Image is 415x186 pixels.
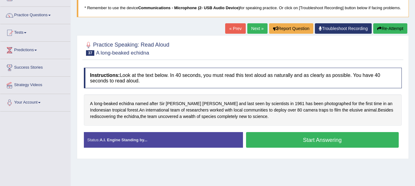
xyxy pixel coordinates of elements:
[349,107,363,113] span: Click to see word definition
[247,101,254,107] span: Click to see word definition
[334,107,341,113] span: Click to see word definition
[104,101,118,107] span: Click to see word definition
[244,107,268,113] span: Click to see word definition
[90,101,93,107] span: Click to see word definition
[138,6,240,10] b: Communications - Microphone (2- USB Audio Device)
[290,101,294,107] span: Click to see word definition
[358,101,364,107] span: Click to see word definition
[366,101,373,107] span: Click to see word definition
[90,107,111,113] span: Click to see word definition
[378,107,393,113] span: Click to see word definition
[234,107,243,113] span: Click to see word definition
[202,113,216,120] span: Click to see word definition
[253,113,267,120] span: Click to see word definition
[297,107,302,113] span: Click to see word definition
[0,24,70,40] a: Tests
[255,101,264,107] span: Click to see word definition
[96,50,149,56] small: A long-beaked echidna
[202,101,238,107] span: Click to see word definition
[352,101,357,107] span: Click to see word definition
[225,23,245,34] a: « Prev
[295,101,304,107] span: Click to see word definition
[183,113,195,120] span: Click to see word definition
[179,113,182,120] span: Click to see word definition
[0,59,70,74] a: Success Stories
[124,113,139,120] span: Click to see word definition
[266,101,270,107] span: Click to see word definition
[388,101,393,107] span: Click to see word definition
[0,77,70,92] a: Strategy Videos
[325,101,351,107] span: Click to see word definition
[150,101,158,107] span: Click to see word definition
[248,113,252,120] span: Click to see word definition
[112,107,126,113] span: Click to see word definition
[239,101,246,107] span: Click to see word definition
[84,132,243,148] div: Status:
[269,107,273,113] span: Click to see word definition
[146,107,169,113] span: Click to see word definition
[90,73,120,78] b: Instructions:
[330,107,333,113] span: Click to see word definition
[90,113,115,120] span: Click to see word definition
[247,23,268,34] a: Next »
[181,107,185,113] span: Click to see word definition
[84,68,402,88] h4: Look at the text below. In 40 seconds, you must read this text aloud as naturally and as clearly ...
[117,113,123,120] span: Click to see word definition
[246,132,399,148] button: Start Answering
[147,113,157,120] span: Click to see word definition
[166,101,201,107] span: Click to see word definition
[319,107,328,113] span: Click to see word definition
[0,94,70,109] a: Your Account
[342,107,348,113] span: Click to see word definition
[140,113,146,120] span: Click to see word definition
[272,101,289,107] span: Click to see word definition
[158,113,178,120] span: Click to see word definition
[373,23,407,34] button: Re-Attempt
[269,23,313,34] button: Report Question
[303,107,318,113] span: Click to see word definition
[374,101,382,107] span: Click to see word definition
[119,101,134,107] span: Click to see word definition
[170,107,180,113] span: Click to see word definition
[159,101,165,107] span: Click to see word definition
[86,50,94,56] span: 37
[127,107,138,113] span: Click to see word definition
[288,107,296,113] span: Click to see word definition
[315,23,372,34] a: Troubleshoot Recording
[364,107,377,113] span: Click to see word definition
[210,107,224,113] span: Click to see word definition
[239,113,247,120] span: Click to see word definition
[186,107,209,113] span: Click to see word definition
[139,107,144,113] span: Click to see word definition
[197,113,200,120] span: Click to see word definition
[314,101,323,107] span: Click to see word definition
[383,101,386,107] span: Click to see word definition
[0,7,70,22] a: Practice Questions
[135,101,148,107] span: Click to see word definition
[306,101,313,107] span: Click to see word definition
[225,107,233,113] span: Click to see word definition
[84,94,402,126] div: - . . , .
[274,107,287,113] span: Click to see word definition
[94,101,102,107] span: Click to see word definition
[0,42,70,57] a: Predictions
[100,138,147,142] strong: A.I. Engine Standing by...
[84,40,169,56] h2: Practice Speaking: Read Aloud
[217,113,238,120] span: Click to see word definition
